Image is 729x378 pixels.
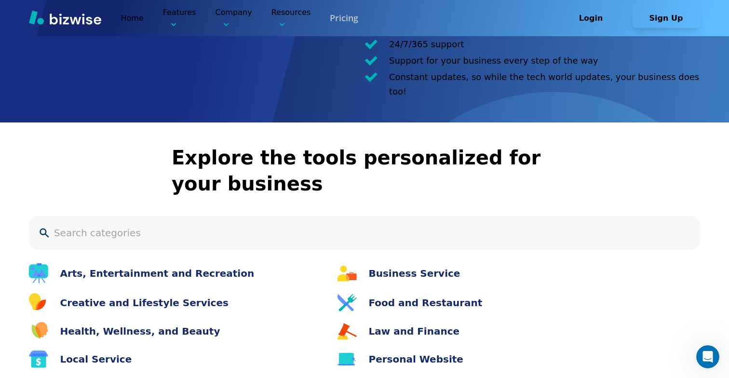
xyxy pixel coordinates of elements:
p: Arts, Entertainment and Recreation [60,266,254,281]
p: Support for your business every step of the way [389,54,598,68]
img: Creative and Lifestyle Services Icon [29,293,48,312]
div: Business Service [337,263,700,283]
p: Personal Website [368,352,463,366]
p: Company [216,7,252,29]
div: Law and Finance [337,322,700,341]
a: Login [557,13,633,23]
div: Arts, Entertainment and Recreation [29,263,318,283]
p: Health, Wellness, and Beauty [60,324,220,338]
img: Bizwise Logo [29,10,101,25]
img: Check Icon [364,72,378,82]
a: Home [121,13,143,23]
button: Sign Up [633,9,700,28]
p: Business Service [368,266,460,281]
img: Health, Wellness, and Beauty Icon [29,322,48,341]
img: Food and Restaurant Icon [337,294,357,312]
img: Check Icon [364,40,378,49]
h2: Explore the tools personalized for your business [172,145,557,197]
div: Local Service [29,351,318,368]
img: Law and Finance Icon [337,323,357,340]
img: Business Service Icon [337,266,357,282]
p: Features [163,7,196,29]
div: Health, Wellness, and Beauty [29,322,318,341]
div: Food and Restaurant [337,293,700,312]
p: 24/7/365 support [389,37,464,52]
p: Creative and Lifestyle Services [60,296,228,310]
img: Local Service Icon [29,351,48,368]
div: Personal Website [337,351,700,368]
img: Check Icon [364,56,378,66]
button: Login [557,9,625,28]
div: Creative and Lifestyle Services [29,293,318,312]
p: Constant updates, so while the tech world updates, your business does too! [389,70,700,99]
p: Law and Finance [368,324,459,338]
p: Local Service [60,352,132,366]
iframe: Intercom live chat [696,345,719,368]
a: Pricing [330,12,358,24]
p: Resources [271,7,311,29]
img: Arts, Entertainment and Recreation Icon [29,263,48,283]
p: Food and Restaurant [368,296,482,310]
img: Personal Website Icon [337,353,357,365]
input: Search categories [54,226,690,240]
a: Sign Up [633,13,700,23]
